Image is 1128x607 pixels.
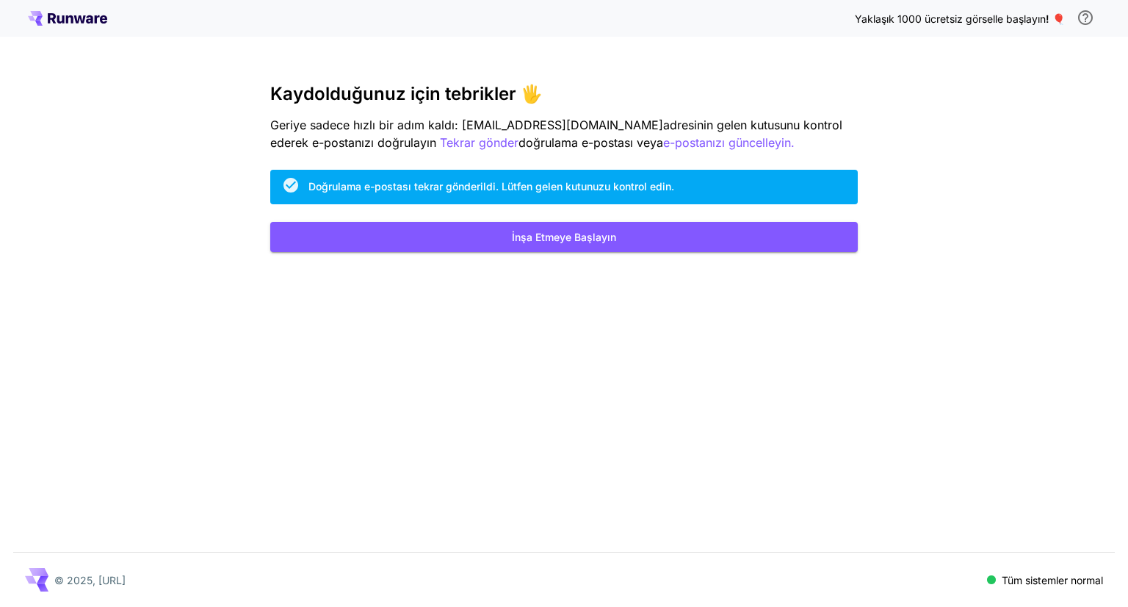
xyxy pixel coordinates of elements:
font: ! 🎈 [1046,12,1065,25]
font: © 2025, [URL] [54,574,126,586]
font: Doğrulama e-postası tekrar gönderildi. Lütfen gelen kutunuzu kontrol edin. [308,180,674,193]
font: e-postanızı güncelleyin. [663,135,795,150]
button: Ücretsiz krediye hak kazanabilmek için bir işletme e-posta adresiyle kaydolmanız ve size gönderdi... [1071,3,1100,32]
button: Tekrar gönder [440,134,518,152]
button: İnşa Etmeye Başlayın [270,222,858,252]
button: e-postanızı güncelleyin. [663,134,795,152]
font: Yaklaşık 1000 ücretsiz görselle başlayın [855,12,1046,25]
font: Kaydolduğunuz için tebrikler 🖐️ [270,83,543,104]
font: Tekrar gönder [440,135,518,150]
font: İnşa Etmeye Başlayın [512,231,616,243]
font: doğrulama e-postası veya [518,135,663,150]
font: Tüm sistemler normal [1002,574,1103,586]
font: Geriye sadece hızlı bir adım kaldı: [EMAIL_ADDRESS][DOMAIN_NAME] [270,118,663,132]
